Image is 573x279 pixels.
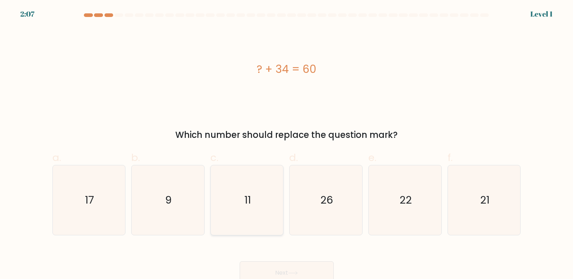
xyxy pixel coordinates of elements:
[52,61,521,77] div: ? + 34 = 60
[52,151,61,165] span: a.
[399,193,412,208] text: 22
[480,193,489,208] text: 21
[368,151,376,165] span: e.
[131,151,140,165] span: b.
[85,193,94,208] text: 17
[244,193,251,208] text: 11
[57,128,517,141] div: Which number should replace the question mark?
[210,151,218,165] span: c.
[530,9,553,19] div: Level 1
[20,9,34,19] div: 2:07
[448,151,453,165] span: f.
[320,193,333,208] text: 26
[165,193,172,208] text: 9
[289,151,298,165] span: d.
